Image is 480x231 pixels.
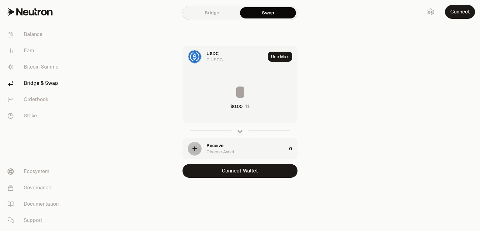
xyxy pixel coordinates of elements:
[188,50,201,63] img: USDC Logo
[240,7,296,18] a: Swap
[207,149,234,155] div: Choose Asset
[207,50,219,57] div: USDC
[2,180,67,196] a: Governance
[2,75,67,91] a: Bridge & Swap
[182,164,297,178] button: Connect Wallet
[183,46,265,67] div: USDC LogoUSDC0 USDC
[2,43,67,59] a: Earn
[207,57,223,63] div: 0 USDC
[2,108,67,124] a: Stake
[289,138,297,159] div: 0
[2,196,67,212] a: Documentation
[230,103,250,110] button: $0.00
[2,212,67,228] a: Support
[184,7,240,18] a: Bridge
[268,52,292,62] button: Use Max
[183,138,287,159] div: ReceiveChoose Asset
[445,5,475,19] button: Connect
[2,59,67,75] a: Bitcoin Summer
[230,103,242,110] div: $0.00
[2,163,67,180] a: Ecosystem
[207,142,223,149] div: Receive
[183,138,297,159] button: ReceiveChoose Asset0
[2,91,67,108] a: Orderbook
[2,26,67,43] a: Balance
